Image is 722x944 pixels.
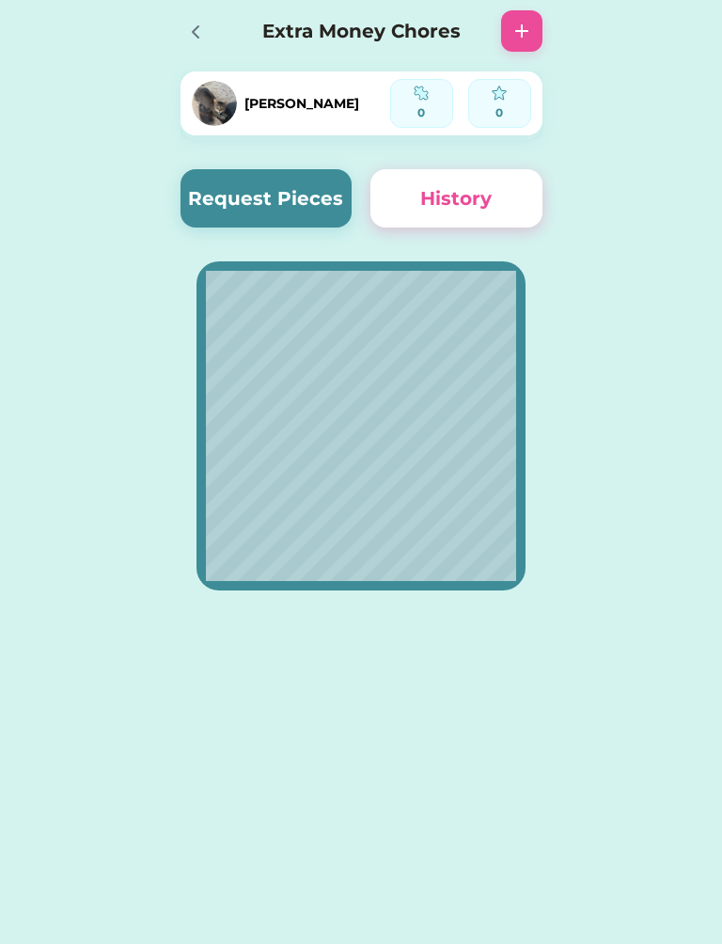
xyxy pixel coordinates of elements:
h4: Extra Money Chores [241,17,482,45]
button: Request Pieces [180,169,353,228]
img: programming-module-puzzle-1--code-puzzle-module-programming-plugin-piece.svg [414,86,429,101]
img: add%201.svg [510,20,533,42]
div: 0 [475,104,525,121]
div: 0 [397,104,447,121]
div: [PERSON_NAME] [244,94,359,114]
img: interface-favorite-star--reward-rating-rate-social-star-media-favorite-like-stars.svg [492,86,507,101]
img: https%3A%2F%2F1dfc823d71cc564f25c7cc035732a2d8.cdn.bubble.io%2Ff1754094113168x966788797778818000%... [192,81,237,126]
button: History [370,169,542,228]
